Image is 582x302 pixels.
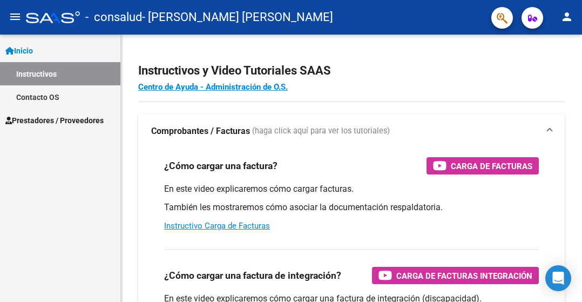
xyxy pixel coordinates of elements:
mat-icon: menu [9,10,22,23]
p: En este video explicaremos cómo cargar facturas. [164,183,539,195]
mat-icon: person [560,10,573,23]
span: - consalud [85,5,142,29]
strong: Comprobantes / Facturas [151,125,250,137]
p: También les mostraremos cómo asociar la documentación respaldatoria. [164,202,539,213]
a: Instructivo Carga de Facturas [164,221,270,231]
a: Centro de Ayuda - Administración de O.S. [138,82,288,92]
h3: ¿Cómo cargar una factura? [164,158,278,173]
span: - [PERSON_NAME] [PERSON_NAME] [142,5,333,29]
mat-expansion-panel-header: Comprobantes / Facturas (haga click aquí para ver los tutoriales) [138,114,565,149]
h3: ¿Cómo cargar una factura de integración? [164,268,341,283]
span: Carga de Facturas [451,159,532,173]
button: Carga de Facturas [427,157,539,175]
span: Inicio [5,45,33,57]
div: Open Intercom Messenger [545,265,571,291]
button: Carga de Facturas Integración [372,267,539,284]
span: (haga click aquí para ver los tutoriales) [252,125,390,137]
span: Prestadores / Proveedores [5,115,104,126]
span: Carga de Facturas Integración [396,269,532,283]
h2: Instructivos y Video Tutoriales SAAS [138,61,565,81]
